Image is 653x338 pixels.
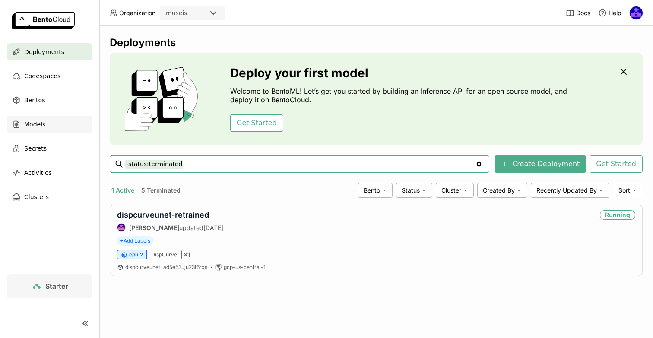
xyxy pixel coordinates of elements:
div: Running [600,210,635,220]
span: Status [402,186,420,194]
a: Starter [7,274,92,298]
a: Secrets [7,140,92,157]
div: Deployments [110,36,643,49]
a: dispcurveunet:ad5e53uju23t6rxs [125,264,207,271]
span: Sort [618,186,630,194]
span: Created By [483,186,515,194]
button: Get Started [230,114,283,132]
div: Recently Updated By [531,183,609,198]
input: Search [125,157,475,171]
span: Docs [576,9,590,17]
div: Status [396,183,432,198]
span: Help [609,9,621,17]
span: × 1 [184,251,190,259]
a: Docs [566,9,590,17]
span: Codespaces [24,71,60,81]
button: Get Started [590,155,643,173]
span: gcp-us-central-1 [224,264,266,271]
button: Create Deployment [495,155,586,173]
span: : [161,264,162,270]
span: Models [24,119,45,130]
img: cover onboarding [117,66,209,131]
span: cpu.2 [129,251,143,258]
button: 1 Active [110,185,136,196]
img: Maher Nasr [630,6,643,19]
a: Codespaces [7,67,92,85]
p: Welcome to BentoML! Let’s get you started by building an Inference API for an open source model, ... [230,87,571,104]
a: dispcurveunet-retrained [117,210,209,219]
a: Models [7,116,92,133]
img: logo [12,12,75,29]
a: Bentos [7,92,92,109]
span: +Add Labels [117,236,153,246]
span: Starter [45,282,68,291]
div: DispCurve [147,250,182,259]
strong: [PERSON_NAME] [129,224,179,231]
div: Help [598,9,621,17]
div: museis [166,9,187,17]
span: Cluster [441,186,461,194]
a: Deployments [7,43,92,60]
img: Tomas Skoda [117,224,125,231]
div: Sort [613,183,643,198]
span: [DATE] [203,224,223,231]
div: updated [117,223,223,232]
input: Selected museis. [188,9,189,18]
span: Activities [24,167,52,178]
span: Bentos [24,95,45,105]
svg: Clear value [475,161,482,167]
button: 5 Terminated [139,185,182,196]
h3: Deploy your first model [230,66,571,80]
span: Secrets [24,143,47,154]
div: Bento [358,183,393,198]
span: Recently Updated By [536,186,597,194]
span: Organization [119,9,155,17]
a: Clusters [7,188,92,205]
span: Bento [364,186,380,194]
span: Clusters [24,192,49,202]
div: Cluster [436,183,474,198]
a: Activities [7,164,92,181]
div: Created By [477,183,527,198]
span: dispcurveunet ad5e53uju23t6rxs [125,264,207,270]
span: Deployments [24,47,64,57]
